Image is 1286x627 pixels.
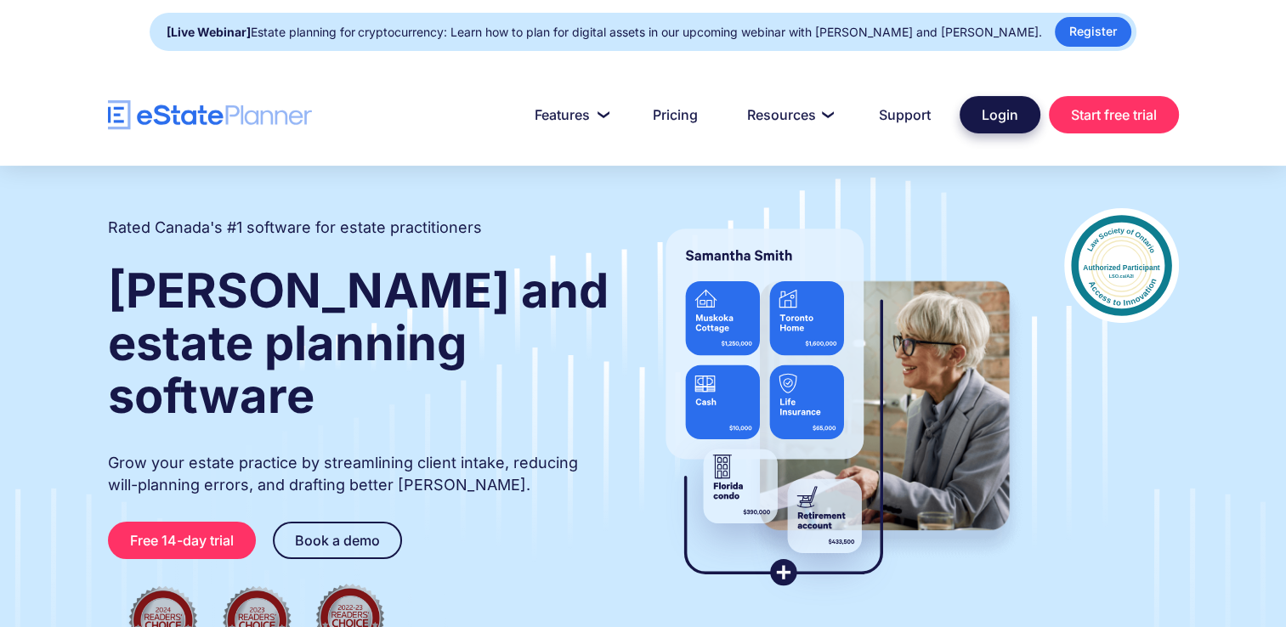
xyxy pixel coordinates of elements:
[1055,17,1131,47] a: Register
[108,262,609,425] strong: [PERSON_NAME] and estate planning software
[167,25,251,39] strong: [Live Webinar]
[108,217,482,239] h2: Rated Canada's #1 software for estate practitioners
[960,96,1040,133] a: Login
[514,98,624,132] a: Features
[167,20,1042,44] div: Estate planning for cryptocurrency: Learn how to plan for digital assets in our upcoming webinar ...
[632,98,718,132] a: Pricing
[645,208,1030,607] img: estate planner showing wills to their clients, using eState Planner, a leading estate planning so...
[108,452,611,496] p: Grow your estate practice by streamlining client intake, reducing will-planning errors, and draft...
[1049,96,1179,133] a: Start free trial
[108,100,312,130] a: home
[858,98,951,132] a: Support
[727,98,850,132] a: Resources
[273,522,402,559] a: Book a demo
[108,522,256,559] a: Free 14-day trial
